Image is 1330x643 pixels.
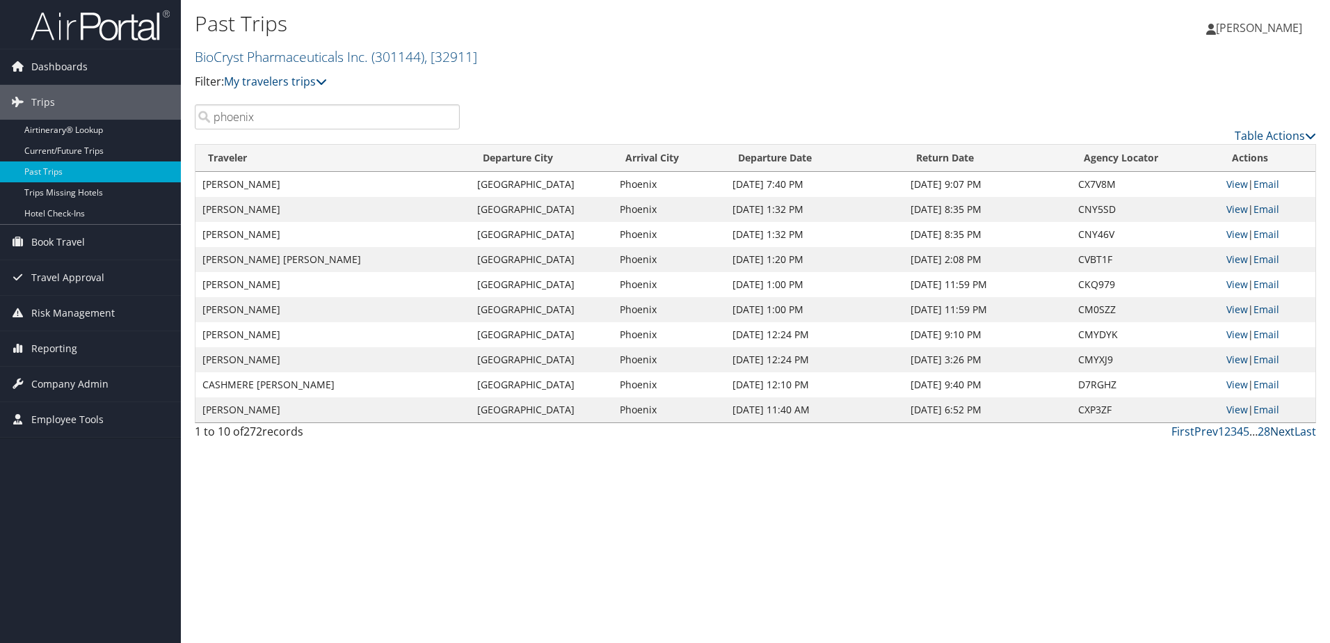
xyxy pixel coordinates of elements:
td: CMYXJ9 [1071,347,1219,372]
th: Departure Date: activate to sort column ascending [726,145,904,172]
td: [PERSON_NAME] [195,347,470,372]
td: [DATE] 11:59 PM [904,297,1071,322]
td: Phoenix [613,397,726,422]
td: [GEOGRAPHIC_DATA] [470,197,614,222]
td: Phoenix [613,372,726,397]
td: [PERSON_NAME] [195,322,470,347]
td: [GEOGRAPHIC_DATA] [470,372,614,397]
a: View [1226,278,1248,291]
td: [GEOGRAPHIC_DATA] [470,247,614,272]
span: 272 [243,424,262,439]
td: [DATE] 1:00 PM [726,297,904,322]
td: [DATE] 3:26 PM [904,347,1071,372]
td: CKQ979 [1071,272,1219,297]
td: CASHMERE [PERSON_NAME] [195,372,470,397]
td: | [1219,397,1315,422]
a: View [1226,378,1248,391]
td: | [1219,272,1315,297]
td: | [1219,172,1315,197]
td: CX7V8M [1071,172,1219,197]
span: Travel Approval [31,260,104,295]
span: Dashboards [31,49,88,84]
td: [DATE] 9:07 PM [904,172,1071,197]
td: Phoenix [613,347,726,372]
a: 4 [1237,424,1243,439]
td: Phoenix [613,197,726,222]
td: [DATE] 1:32 PM [726,197,904,222]
a: Email [1253,353,1279,366]
td: [GEOGRAPHIC_DATA] [470,397,614,422]
div: 1 to 10 of records [195,423,460,447]
td: | [1219,372,1315,397]
h1: Past Trips [195,9,943,38]
span: Company Admin [31,367,109,402]
a: Email [1253,303,1279,316]
p: Filter: [195,73,943,91]
a: Email [1253,253,1279,266]
td: CM0SZZ [1071,297,1219,322]
a: 2 [1224,424,1231,439]
span: Book Travel [31,225,85,260]
td: Phoenix [613,322,726,347]
td: [PERSON_NAME] [195,222,470,247]
td: [GEOGRAPHIC_DATA] [470,297,614,322]
td: [DATE] 9:40 PM [904,372,1071,397]
td: [DATE] 12:24 PM [726,322,904,347]
td: [DATE] 8:35 PM [904,197,1071,222]
td: [GEOGRAPHIC_DATA] [470,322,614,347]
td: | [1219,247,1315,272]
td: Phoenix [613,297,726,322]
td: | [1219,197,1315,222]
td: Phoenix [613,172,726,197]
td: D7RGHZ [1071,372,1219,397]
td: [DATE] 11:59 PM [904,272,1071,297]
td: [DATE] 9:10 PM [904,322,1071,347]
td: [DATE] 2:08 PM [904,247,1071,272]
td: [DATE] 8:35 PM [904,222,1071,247]
td: [DATE] 12:10 PM [726,372,904,397]
a: 3 [1231,424,1237,439]
span: Risk Management [31,296,115,331]
td: CNY46V [1071,222,1219,247]
input: Search Traveler or Arrival City [195,104,460,129]
td: [DATE] 6:52 PM [904,397,1071,422]
td: Phoenix [613,272,726,297]
a: View [1226,353,1248,366]
a: Email [1253,378,1279,391]
td: Phoenix [613,247,726,272]
td: [DATE] 1:00 PM [726,272,904,297]
img: airportal-logo.png [31,9,170,42]
a: 5 [1243,424,1249,439]
a: Last [1295,424,1316,439]
td: [DATE] 1:20 PM [726,247,904,272]
td: CMYDYK [1071,322,1219,347]
td: CVBT1F [1071,247,1219,272]
td: [DATE] 1:32 PM [726,222,904,247]
span: ( 301144 ) [371,47,424,66]
th: Arrival City: activate to sort column ascending [613,145,726,172]
td: [DATE] 7:40 PM [726,172,904,197]
td: [PERSON_NAME] [195,172,470,197]
td: [GEOGRAPHIC_DATA] [470,347,614,372]
td: [PERSON_NAME] [PERSON_NAME] [195,247,470,272]
td: Phoenix [613,222,726,247]
th: Actions [1219,145,1315,172]
td: | [1219,222,1315,247]
a: View [1226,228,1248,241]
a: First [1171,424,1194,439]
a: View [1226,253,1248,266]
td: | [1219,322,1315,347]
td: [GEOGRAPHIC_DATA] [470,272,614,297]
td: | [1219,347,1315,372]
a: View [1226,303,1248,316]
td: CXP3ZF [1071,397,1219,422]
span: Employee Tools [31,402,104,437]
th: Traveler: activate to sort column ascending [195,145,470,172]
a: 1 [1218,424,1224,439]
td: CNY5SD [1071,197,1219,222]
span: Reporting [31,331,77,366]
a: View [1226,328,1248,341]
a: Email [1253,177,1279,191]
a: Email [1253,328,1279,341]
a: Email [1253,403,1279,416]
